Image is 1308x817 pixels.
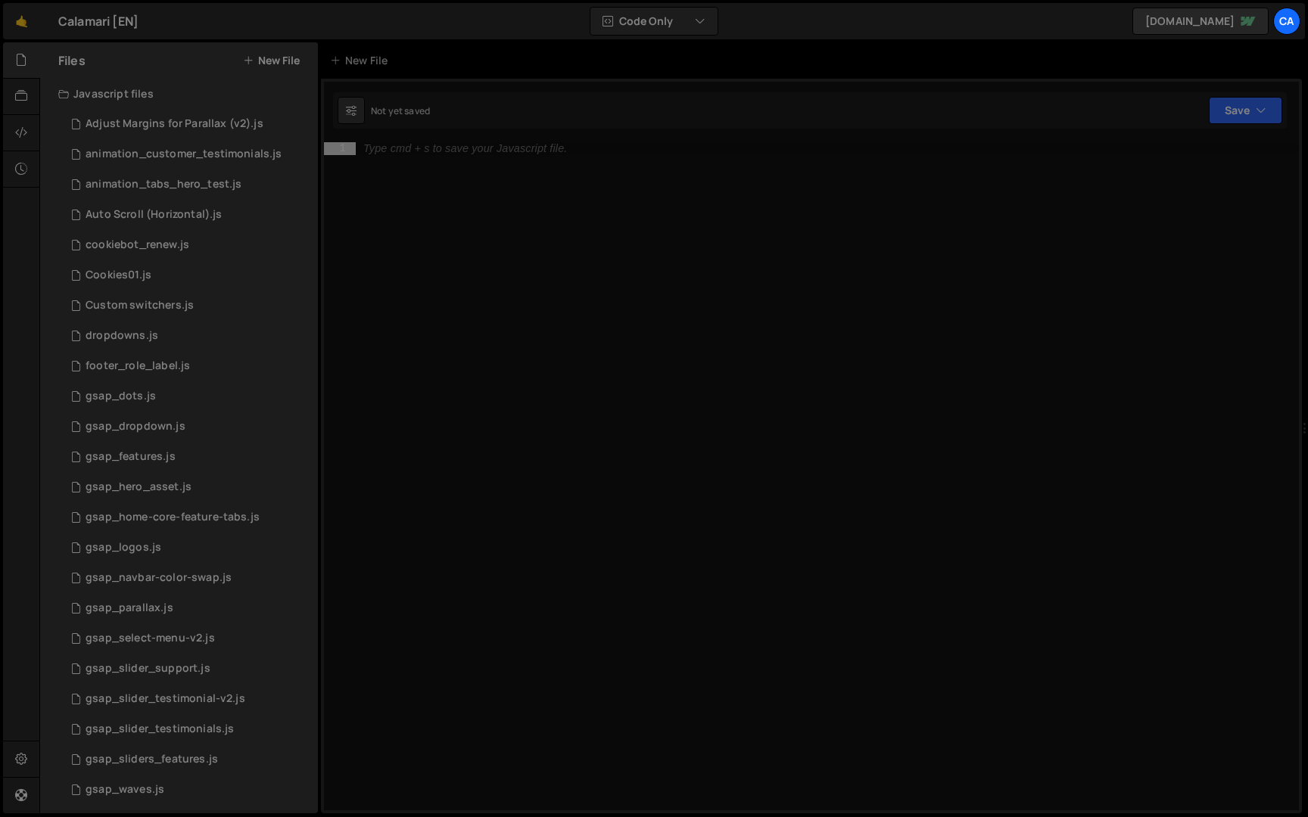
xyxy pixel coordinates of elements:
button: Code Only [590,8,718,35]
div: Cookies01.js [86,269,151,282]
div: gsap_waves.js [86,783,164,797]
div: 2818/11555.js [58,260,318,290]
div: 2818/20966.js [58,169,318,200]
div: Javascript files [40,79,318,109]
div: gsap_slider_testimonial-v2.js [86,692,245,706]
div: gsap_slider_support.js [86,662,210,676]
div: 2818/14192.js [58,109,318,139]
div: Not yet saved [371,104,430,117]
div: 2818/14191.js [58,442,318,472]
div: 2818/14186.js [58,563,318,593]
div: 2818/13763.js [58,775,318,805]
div: gsap_parallax.js [86,601,173,615]
button: New File [243,54,300,67]
div: New File [330,53,394,68]
a: 🤙 [3,3,40,39]
div: 2818/14189.js [58,593,318,623]
div: Auto Scroll (Horizontal).js [86,208,222,222]
div: gsap_dots.js [86,390,156,403]
div: gsap_hero_asset.js [86,480,192,494]
a: [DOMAIN_NAME] [1132,8,1269,35]
div: gsap_dropdown.js [86,420,185,433]
div: 2818/29474.js [58,351,318,381]
div: 2818/5802.js [58,290,318,321]
div: gsap_features.js [86,450,176,464]
div: Type cmd + s to save your Javascript file. [363,143,567,154]
div: Custom switchers.js [86,299,194,312]
div: gsap_slider_testimonials.js [86,722,234,736]
h2: Files [58,52,86,69]
div: 2818/15649.js [58,412,318,442]
div: 2818/13764.js [58,623,318,654]
div: gsap_logos.js [86,541,161,555]
div: 2818/4789.js [58,321,318,351]
div: 2818/18525.js [58,230,318,260]
div: 2818/15677.js [58,472,318,502]
div: Calamari [EN] [58,12,139,30]
div: 2818/20133.js [58,684,318,714]
div: 1 [324,142,356,155]
div: 2818/20132.js [58,502,318,533]
div: dropdowns.js [86,329,158,343]
div: 2818/14190.js [58,714,318,744]
div: 2818/18172.js [58,139,318,169]
div: gsap_home-core-feature-tabs.js [86,511,260,524]
div: gsap_navbar-color-swap.js [86,571,232,585]
a: Ca [1273,8,1300,35]
div: animation_customer_testimonials.js [86,148,282,161]
div: Adjust Margins for Parallax (v2).js [86,117,263,131]
div: 2818/6726.js [58,200,318,230]
div: animation_tabs_hero_test.js [86,178,241,191]
div: cookiebot_renew.js [86,238,189,252]
div: gsap_sliders_features.js [86,753,218,766]
div: 2818/16378.js [58,744,318,775]
div: gsap_select-menu-v2.js [86,632,215,645]
div: footer_role_label.js [86,359,190,373]
div: 2818/20407.js [58,381,318,412]
button: Save [1209,97,1282,124]
div: 2818/14220.js [58,533,318,563]
div: 2818/15667.js [58,654,318,684]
